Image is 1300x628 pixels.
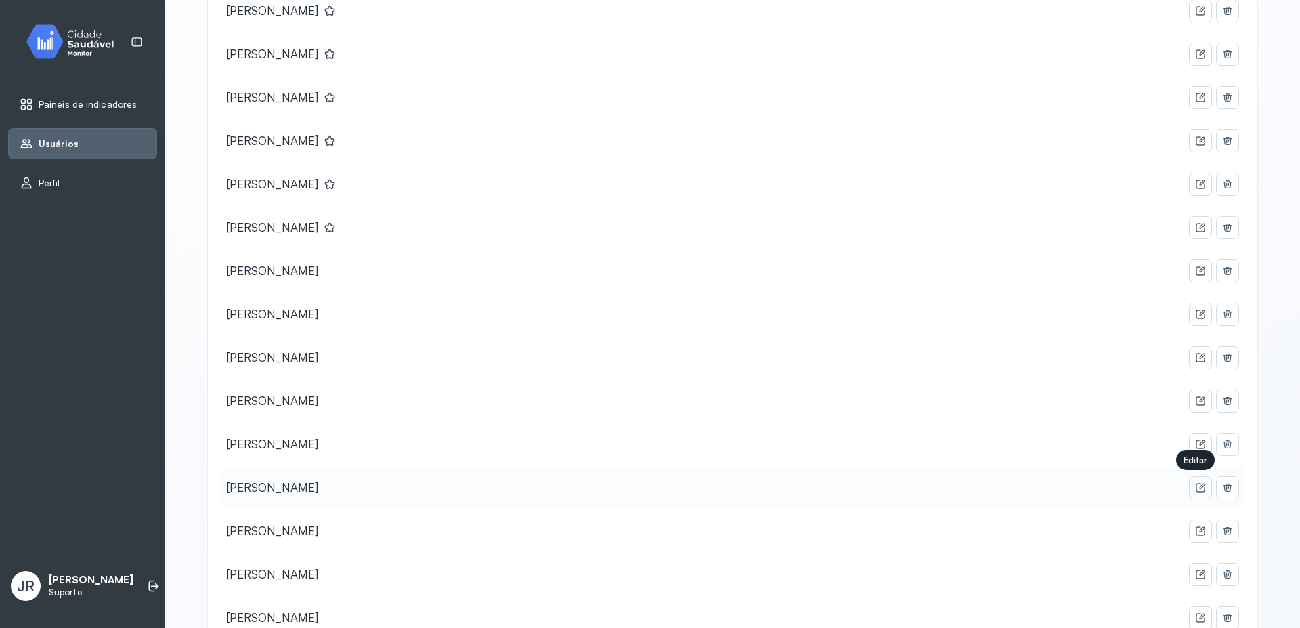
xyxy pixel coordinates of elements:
div: [PERSON_NAME] [227,220,318,234]
div: [PERSON_NAME] [227,264,318,278]
div: [PERSON_NAME] [227,47,318,61]
div: [PERSON_NAME] [227,350,318,364]
div: [PERSON_NAME] [227,177,318,191]
a: Perfil [20,176,146,190]
div: [PERSON_NAME] [227,567,318,581]
span: Usuários [39,138,79,150]
span: Perfil [39,177,60,189]
span: Painéis de indicadores [39,99,137,110]
div: [PERSON_NAME] [227,307,318,321]
div: [PERSON_NAME] [227,133,318,148]
span: JR [17,577,35,595]
div: [PERSON_NAME] [227,90,318,104]
p: Suporte [49,587,133,598]
div: [PERSON_NAME] [227,480,318,495]
a: Usuários [20,137,146,150]
div: [PERSON_NAME] [227,524,318,538]
div: [PERSON_NAME] [227,437,318,451]
img: monitor.svg [14,22,136,62]
a: Painéis de indicadores [20,98,146,111]
p: [PERSON_NAME] [49,574,133,587]
div: [PERSON_NAME] [227,394,318,408]
div: [PERSON_NAME] [227,3,318,18]
div: [PERSON_NAME] [227,610,318,625]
